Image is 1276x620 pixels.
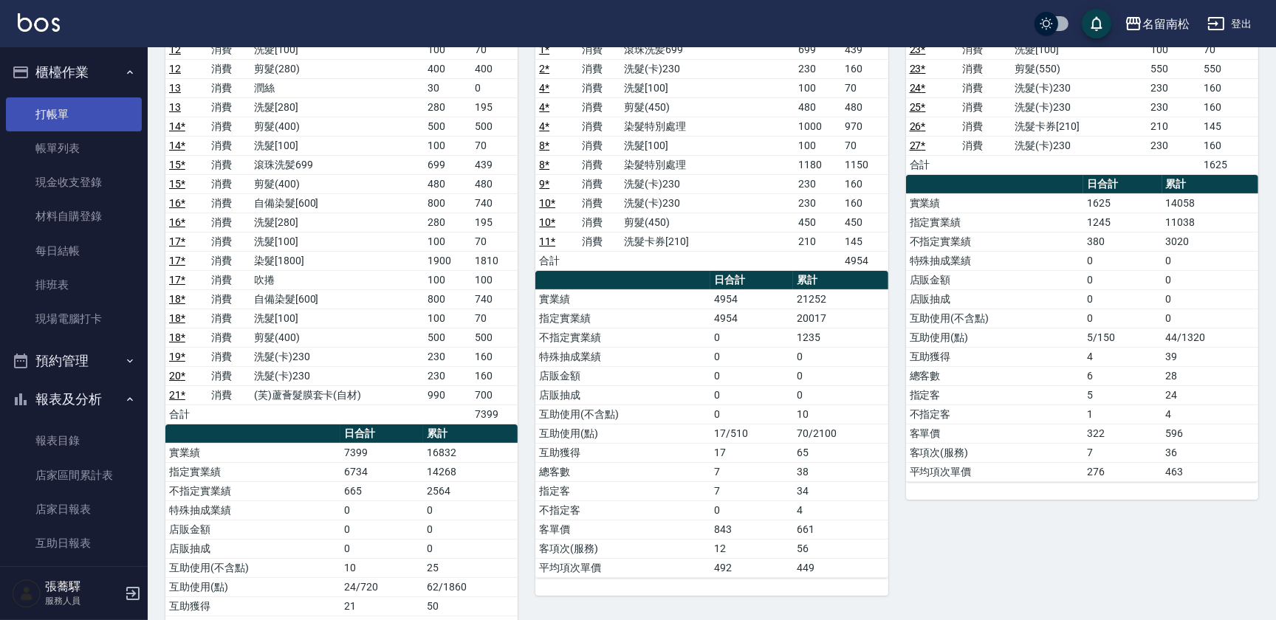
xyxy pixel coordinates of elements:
[45,594,120,607] p: 服務人員
[906,232,1084,251] td: 不指定實業績
[207,270,250,289] td: 消費
[793,347,888,366] td: 0
[6,165,142,199] a: 現金收支登錄
[1148,136,1200,155] td: 230
[207,309,250,328] td: 消費
[207,40,250,59] td: 消費
[471,347,518,366] td: 160
[471,366,518,385] td: 160
[906,251,1084,270] td: 特殊抽成業績
[535,347,710,366] td: 特殊抽成業績
[250,309,425,328] td: 洗髮[100]
[1200,136,1258,155] td: 160
[793,481,888,500] td: 34
[169,82,181,94] a: 13
[207,78,250,97] td: 消費
[710,385,793,404] td: 0
[620,232,795,251] td: 洗髮卡券[210]
[165,481,340,500] td: 不指定實業績
[1162,404,1258,424] td: 4
[1012,136,1148,155] td: 洗髮(卡)230
[535,481,710,500] td: 指定客
[1200,155,1258,174] td: 1625
[340,481,423,500] td: 665
[425,309,471,328] td: 100
[710,404,793,424] td: 0
[1200,78,1258,97] td: 160
[906,309,1084,328] td: 互助使用(不含點)
[250,174,425,193] td: 剪髮(400)
[250,117,425,136] td: 剪髮(400)
[1083,213,1162,232] td: 1245
[169,101,181,113] a: 13
[6,492,142,526] a: 店家日報表
[425,78,471,97] td: 30
[250,328,425,347] td: 剪髮(400)
[250,270,425,289] td: 吹捲
[207,174,250,193] td: 消費
[906,328,1084,347] td: 互助使用(點)
[471,193,518,213] td: 740
[165,500,340,520] td: 特殊抽成業績
[1083,232,1162,251] td: 380
[471,385,518,404] td: 700
[710,539,793,558] td: 12
[795,78,841,97] td: 100
[1083,251,1162,270] td: 0
[710,347,793,366] td: 0
[793,385,888,404] td: 0
[1083,193,1162,213] td: 1625
[710,500,793,520] td: 0
[958,136,1011,155] td: 消費
[906,424,1084,443] td: 客單價
[471,251,518,270] td: 1810
[535,289,710,309] td: 實業績
[710,366,793,385] td: 0
[535,500,710,520] td: 不指定客
[793,328,888,347] td: 1235
[425,117,471,136] td: 500
[958,78,1011,97] td: 消費
[1162,328,1258,347] td: 44/1320
[578,174,620,193] td: 消費
[6,199,142,233] a: 材料自購登錄
[1200,40,1258,59] td: 70
[425,232,471,251] td: 100
[340,443,423,462] td: 7399
[578,155,620,174] td: 消費
[207,251,250,270] td: 消費
[1012,117,1148,136] td: 洗髮卡券[210]
[425,59,471,78] td: 400
[471,289,518,309] td: 740
[6,342,142,380] button: 預約管理
[340,500,423,520] td: 0
[1162,289,1258,309] td: 0
[207,289,250,309] td: 消費
[250,213,425,232] td: 洗髮[280]
[207,385,250,404] td: 消費
[1083,443,1162,462] td: 7
[906,462,1084,481] td: 平均項次單價
[620,97,795,117] td: 剪髮(450)
[207,97,250,117] td: 消費
[710,481,793,500] td: 7
[1083,385,1162,404] td: 5
[620,78,795,97] td: 洗髮[100]
[1162,385,1258,404] td: 24
[250,193,425,213] td: 自備染髮[600]
[1162,193,1258,213] td: 14058
[340,558,423,577] td: 10
[250,136,425,155] td: 洗髮[100]
[471,174,518,193] td: 480
[906,347,1084,366] td: 互助獲得
[795,213,841,232] td: 450
[841,193,888,213] td: 160
[710,309,793,328] td: 4954
[841,117,888,136] td: 970
[6,380,142,418] button: 報表及分析
[795,193,841,213] td: 230
[841,59,888,78] td: 160
[6,560,142,594] a: 互助排行榜
[1201,10,1258,38] button: 登出
[425,347,471,366] td: 230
